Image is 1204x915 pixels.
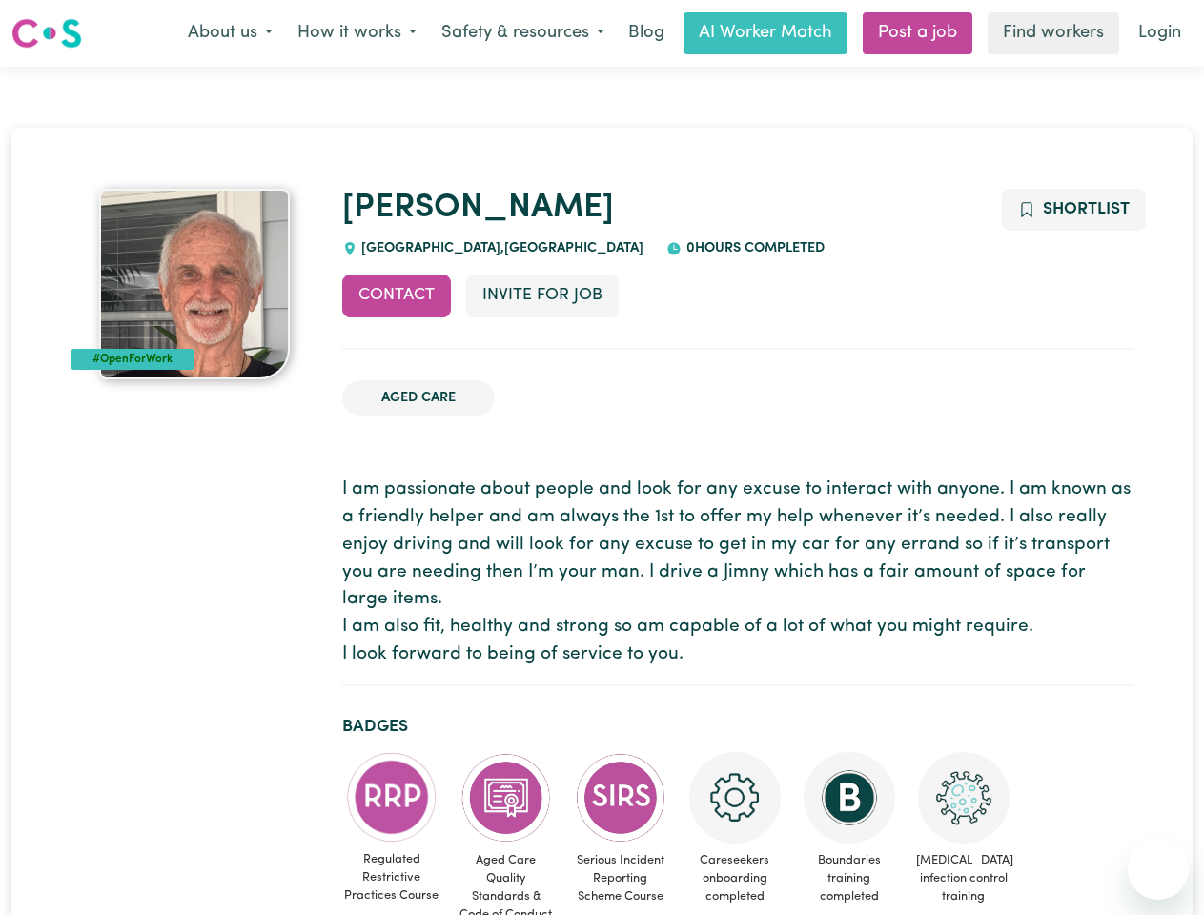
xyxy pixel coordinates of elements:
button: Safety & resources [429,13,617,53]
span: Careseekers onboarding completed [685,844,785,914]
a: Kenneth's profile picture'#OpenForWork [71,189,319,379]
img: Kenneth [99,189,290,379]
a: Blog [617,12,676,54]
button: Contact [342,274,451,316]
a: [PERSON_NAME] [342,192,614,225]
img: Careseekers logo [11,16,82,51]
a: Find workers [988,12,1119,54]
span: [GEOGRAPHIC_DATA] , [GEOGRAPHIC_DATA] [357,241,644,255]
a: AI Worker Match [684,12,847,54]
span: Regulated Restrictive Practices Course [342,843,441,913]
div: #OpenForWork [71,349,195,370]
a: Post a job [863,12,972,54]
iframe: Button to launch messaging window [1128,839,1189,900]
img: CS Academy: Aged Care Quality Standards & Code of Conduct course completed [460,752,552,844]
button: Invite for Job [466,274,619,316]
a: Careseekers logo [11,11,82,55]
span: [MEDICAL_DATA] infection control training [914,844,1013,914]
a: Login [1127,12,1193,54]
img: CS Academy: COVID-19 Infection Control Training course completed [918,752,1010,844]
button: About us [175,13,285,53]
button: How it works [285,13,429,53]
span: Boundaries training completed [800,844,899,914]
h2: Badges [342,717,1134,737]
img: CS Academy: Serious Incident Reporting Scheme course completed [575,752,666,844]
span: Shortlist [1043,201,1130,217]
button: Add to shortlist [1002,189,1146,231]
img: CS Academy: Regulated Restrictive Practices course completed [346,752,438,843]
img: CS Academy: Boundaries in care and support work course completed [804,752,895,844]
li: Aged Care [342,380,495,417]
p: I am passionate about people and look for any excuse to interact with anyone. I am known as a fri... [342,477,1134,669]
span: 0 hours completed [682,241,825,255]
span: Serious Incident Reporting Scheme Course [571,844,670,914]
img: CS Academy: Careseekers Onboarding course completed [689,752,781,844]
